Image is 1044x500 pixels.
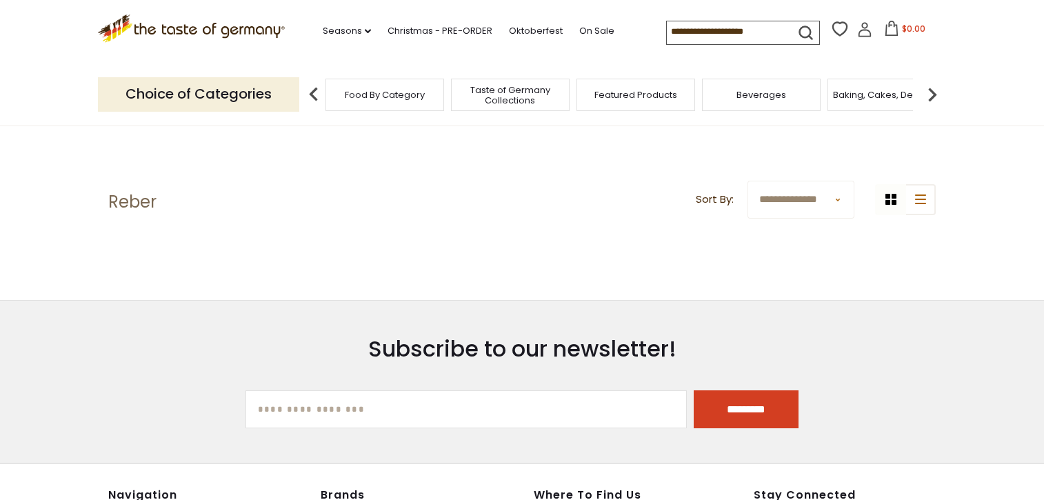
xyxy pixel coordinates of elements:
span: $0.00 [902,23,925,34]
img: next arrow [918,81,946,108]
button: $0.00 [875,21,934,41]
a: Featured Products [594,90,677,100]
a: Seasons [323,23,371,39]
a: Oktoberfest [509,23,563,39]
a: Taste of Germany Collections [455,85,565,106]
a: On Sale [579,23,614,39]
a: Christmas - PRE-ORDER [388,23,492,39]
a: Baking, Cakes, Desserts [833,90,940,100]
label: Sort By: [696,191,734,208]
h1: Reber [108,192,157,212]
img: previous arrow [300,81,328,108]
a: Beverages [736,90,786,100]
a: Food By Category [345,90,425,100]
p: Choice of Categories [98,77,299,111]
h3: Subscribe to our newsletter! [245,335,799,363]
